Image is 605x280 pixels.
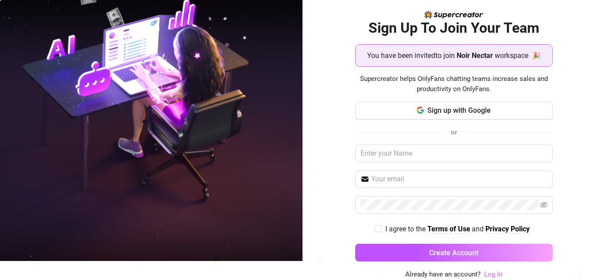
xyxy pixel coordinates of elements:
strong: Noir Nectar [457,51,493,60]
span: eye-invisible [540,201,547,208]
button: Sign up with Google [355,102,553,119]
a: Terms of Use [427,225,470,234]
a: Log In [484,269,502,280]
button: Create Account [355,244,553,261]
span: I agree to the [385,225,427,233]
span: or [451,128,457,136]
strong: Terms of Use [427,225,470,233]
span: Sign up with Google [427,106,491,115]
strong: Privacy Policy [485,225,530,233]
input: Your email [371,174,547,184]
a: Privacy Policy [485,225,530,234]
img: logo-BBDzfeDw.svg [424,11,483,19]
span: and [472,225,485,233]
span: Create Account [429,249,478,257]
span: Supercreator helps OnlyFans chatting teams increase sales and productivity on OnlyFans. [355,74,553,95]
span: Already have an account? [405,269,481,280]
a: Log In [484,270,502,278]
span: workspace 🎉 [495,50,541,61]
input: Enter your Name [355,145,553,162]
h2: Sign Up To Join Your Team [355,19,553,37]
span: You have been invited to join [367,50,455,61]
